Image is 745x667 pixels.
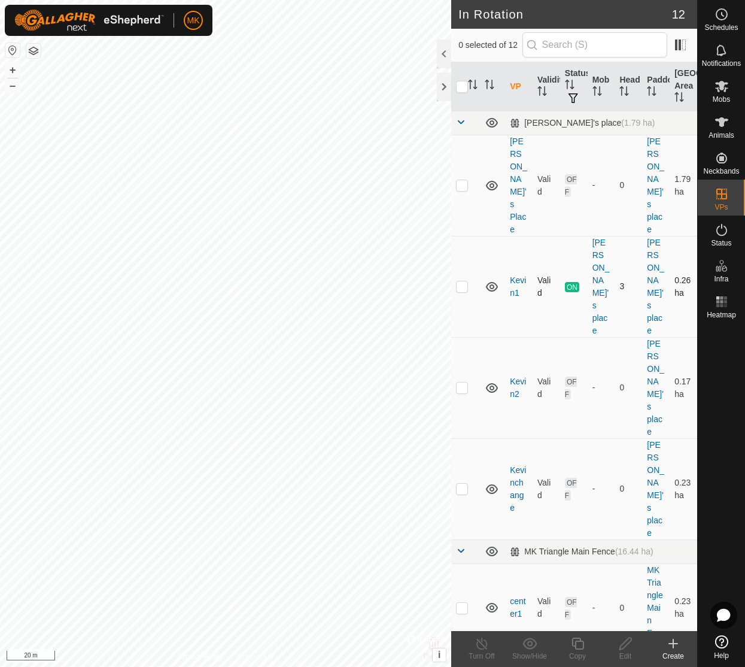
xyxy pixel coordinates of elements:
[647,88,656,98] p-sorticon: Activate to sort
[510,275,526,298] a: Kevin1
[565,282,579,292] span: ON
[537,88,547,98] p-sorticon: Activate to sort
[702,60,741,67] span: Notifications
[505,62,533,111] th: VP
[601,651,649,662] div: Edit
[714,652,729,659] span: Help
[615,135,642,236] td: 0
[565,478,577,501] span: OFF
[647,339,664,436] a: [PERSON_NAME]'s place
[619,88,629,98] p-sorticon: Activate to sort
[506,651,554,662] div: Show/Hide
[560,62,588,111] th: Status
[458,39,522,51] span: 0 selected of 12
[615,563,642,652] td: 0
[707,311,736,319] span: Heatmap
[5,43,20,57] button: Reset Map
[647,440,664,538] a: [PERSON_NAME]'s place
[615,337,642,438] td: 0
[533,135,560,236] td: Valid
[714,275,728,283] span: Infra
[438,650,440,660] span: i
[592,88,602,98] p-sorticon: Activate to sort
[533,236,560,337] td: Valid
[615,547,653,556] span: (16.44 ha)
[708,132,734,139] span: Animals
[592,179,610,192] div: -
[615,62,642,111] th: Head
[510,465,526,513] a: Kevinchange
[698,630,745,664] a: Help
[615,236,642,337] td: 3
[672,5,685,23] span: 12
[458,7,672,22] h2: In Rotation
[592,602,610,614] div: -
[468,81,478,91] p-sorticon: Activate to sort
[187,14,200,27] span: MK
[565,377,577,399] span: OFF
[565,81,574,91] p-sorticon: Activate to sort
[670,563,697,652] td: 0.23 ha
[510,377,526,399] a: Kevin2
[703,168,739,175] span: Neckbands
[704,24,738,31] span: Schedules
[592,381,610,394] div: -
[510,596,525,619] a: center1
[5,63,20,77] button: +
[670,438,697,539] td: 0.23 ha
[554,651,601,662] div: Copy
[510,118,655,128] div: [PERSON_NAME]'s place
[621,118,655,128] span: (1.79 ha)
[5,78,20,93] button: –
[565,174,577,197] span: OFF
[713,96,730,103] span: Mobs
[485,81,494,91] p-sorticon: Activate to sort
[647,238,664,335] a: [PERSON_NAME]'s place
[565,597,577,620] span: OFF
[674,94,684,104] p-sorticon: Activate to sort
[649,651,697,662] div: Create
[670,62,697,111] th: [GEOGRAPHIC_DATA] Area
[714,204,728,211] span: VPs
[510,137,527,234] a: [PERSON_NAME]'s Place
[647,137,664,234] a: [PERSON_NAME]'s place
[533,337,560,438] td: Valid
[588,62,615,111] th: Mob
[510,547,653,557] div: MK Triangle Main Fence
[670,236,697,337] td: 0.26 ha
[26,44,41,58] button: Map Layers
[522,32,667,57] input: Search (S)
[533,62,560,111] th: Validity
[14,10,164,31] img: Gallagher Logo
[615,438,642,539] td: 0
[670,337,697,438] td: 0.17 ha
[238,651,273,662] a: Contact Us
[647,565,662,650] a: MK Triangle Main Fence
[433,648,446,662] button: i
[458,651,506,662] div: Turn Off
[533,438,560,539] td: Valid
[592,237,610,337] div: [PERSON_NAME]'s place
[711,239,731,247] span: Status
[178,651,223,662] a: Privacy Policy
[670,135,697,236] td: 1.79 ha
[592,483,610,495] div: -
[533,563,560,652] td: Valid
[642,62,670,111] th: Paddock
